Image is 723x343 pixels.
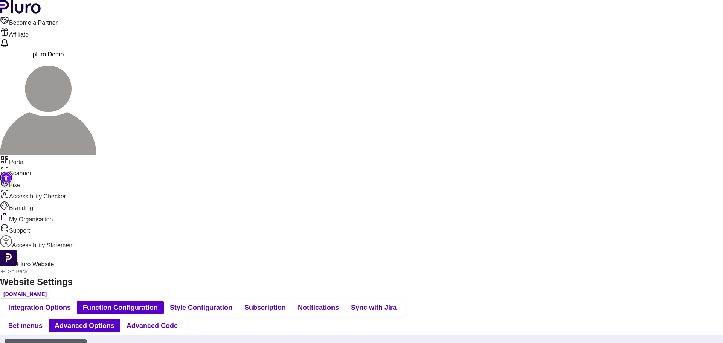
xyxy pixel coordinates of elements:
button: Notifications [292,301,345,314]
button: Set menus [2,319,49,332]
button: Style Configuration [164,301,238,314]
button: Sync with Jira [345,301,403,314]
button: Function Configuration [77,301,164,314]
span: Notifications [298,303,339,312]
button: Integration Options [2,301,77,314]
span: Integration Options [8,303,71,312]
span: Set menus [8,321,43,330]
button: Advanced Options [49,319,120,332]
span: Style Configuration [170,303,232,312]
button: Subscription [238,301,292,314]
span: Subscription [244,303,286,312]
span: Advanced Options [55,321,114,330]
button: Advanced Code [120,319,184,332]
span: Sync with Jira [351,303,397,312]
span: Advanced Code [127,321,178,330]
span: pluro Demo [33,51,64,58]
span: Function Configuration [83,303,158,312]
